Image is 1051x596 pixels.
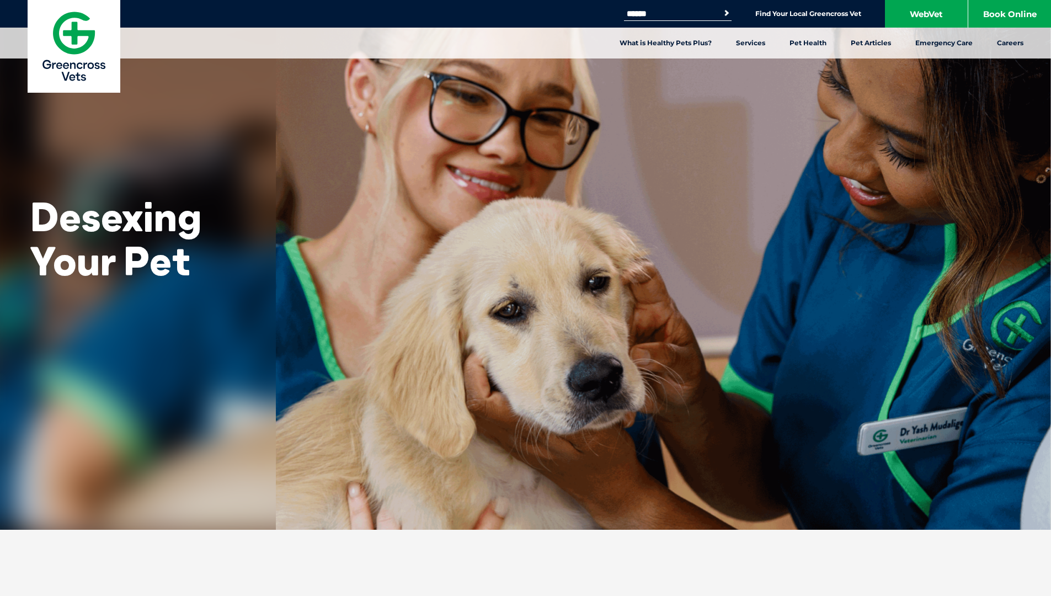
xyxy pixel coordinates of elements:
a: Find Your Local Greencross Vet [755,9,861,18]
a: Emergency Care [903,28,985,58]
a: Pet Health [777,28,839,58]
button: Search [721,8,732,19]
a: What is Healthy Pets Plus? [607,28,724,58]
a: Pet Articles [839,28,903,58]
h1: Desexing Your Pet [30,195,246,282]
a: Careers [985,28,1036,58]
a: Services [724,28,777,58]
